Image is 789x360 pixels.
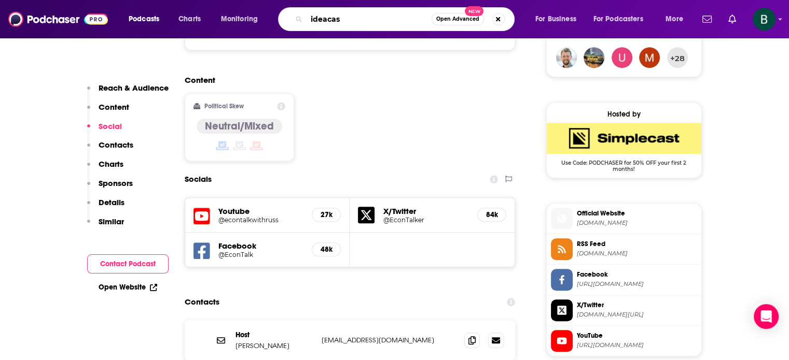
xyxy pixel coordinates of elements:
h4: Neutral/Mixed [205,120,274,133]
span: More [666,12,683,26]
button: Sponsors [87,178,133,197]
input: Search podcasts, credits, & more... [307,11,432,27]
p: Charts [99,159,123,169]
img: yonisol [584,47,604,68]
button: Open AdvancedNew [432,13,484,25]
p: Content [99,102,129,112]
p: [PERSON_NAME] [236,341,313,350]
a: RSS Feed[DOMAIN_NAME] [551,238,697,260]
a: Charts [172,11,207,27]
a: @EconTalk [218,251,304,258]
img: matt.koepnick [639,47,660,68]
p: Contacts [99,140,133,150]
img: theutubeshow [612,47,632,68]
p: Sponsors [99,178,133,188]
button: Charts [87,159,123,178]
span: https://www.youtube.com/@econtalkwithruss [577,341,697,349]
span: Use Code: PODCHASER for 50% OFF your first 2 months! [547,154,701,172]
button: open menu [121,11,173,27]
span: Facebook [577,270,697,279]
h5: X/Twitter [383,206,469,216]
span: Official Website [577,209,697,218]
p: Host [236,330,313,339]
button: Contact Podcast [87,254,169,273]
div: Hosted by [547,110,701,119]
img: lukefreeman [556,47,577,68]
span: YouTube [577,331,697,340]
button: Social [87,121,122,140]
h5: Youtube [218,206,304,216]
span: feeds.simplecast.com [577,250,697,257]
span: https://www.facebook.com/EconTalk [577,280,697,288]
h2: Political Skew [204,103,244,110]
button: Reach & Audience [87,83,169,102]
h5: 27k [321,210,332,219]
span: New [465,6,483,16]
span: For Podcasters [593,12,643,26]
button: +28 [667,47,688,68]
button: Details [87,197,124,217]
p: Social [99,121,122,131]
span: simplecast.econtalk.org [577,219,697,227]
p: Similar [99,217,124,226]
img: SimpleCast Deal: Use Code: PODCHASER for 50% OFF your first 2 months! [547,123,701,154]
h2: Content [185,75,507,85]
span: Open Advanced [436,17,479,22]
a: Open Website [99,283,157,292]
span: RSS Feed [577,239,697,249]
button: Show profile menu [753,8,776,31]
a: Facebook[URL][DOMAIN_NAME] [551,269,697,291]
div: Open Intercom Messenger [754,304,779,329]
p: Reach & Audience [99,83,169,93]
h5: Facebook [218,241,304,251]
button: open menu [587,11,658,27]
h2: Contacts [185,292,219,312]
img: Podchaser - Follow, Share and Rate Podcasts [8,9,108,29]
a: YouTube[URL][DOMAIN_NAME] [551,330,697,352]
span: twitter.com/EconTalker [577,311,697,319]
p: Details [99,197,124,207]
a: Show notifications dropdown [724,10,740,28]
div: Search podcasts, credits, & more... [288,7,524,31]
span: Charts [178,12,201,26]
span: For Business [535,12,576,26]
span: Logged in as betsy46033 [753,8,776,31]
img: User Profile [753,8,776,31]
h5: 84k [486,210,497,219]
button: open menu [528,11,589,27]
a: Show notifications dropdown [698,10,716,28]
a: Official Website[DOMAIN_NAME] [551,208,697,229]
span: X/Twitter [577,300,697,310]
button: open menu [658,11,696,27]
h2: Socials [185,169,212,189]
a: X/Twitter[DOMAIN_NAME][URL] [551,299,697,321]
a: @econtalkwithruss [218,216,304,224]
a: @EconTalker [383,216,469,224]
h5: 48k [321,245,332,254]
span: Podcasts [129,12,159,26]
button: Contacts [87,140,133,159]
p: [EMAIL_ADDRESS][DOMAIN_NAME] [322,336,456,344]
button: open menu [214,11,271,27]
span: Monitoring [221,12,258,26]
button: Content [87,102,129,121]
button: Similar [87,217,124,236]
a: SimpleCast Deal: Use Code: PODCHASER for 50% OFF your first 2 months! [547,123,701,171]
